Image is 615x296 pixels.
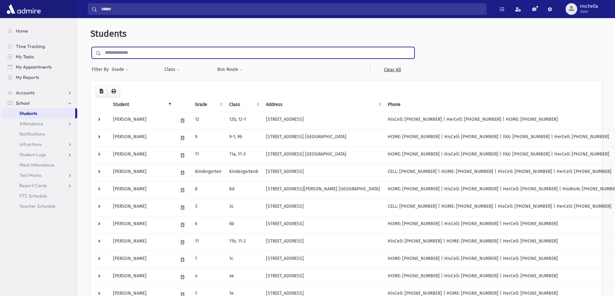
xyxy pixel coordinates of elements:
[3,108,75,119] a: Students
[19,141,42,147] span: Infractions
[5,3,42,15] img: AdmirePro
[19,110,37,116] span: Students
[191,251,225,268] td: 1
[19,121,43,127] span: Attendance
[225,164,262,181] td: Kindergartenb
[92,66,111,73] span: Filter By
[19,172,41,178] span: Test Marks
[225,147,262,164] td: 11a, 11-3
[3,170,77,180] a: Test Marks
[3,72,77,82] a: My Reports
[109,97,174,112] th: Student: activate to sort column descending
[262,112,384,129] td: [STREET_ADDRESS]
[19,193,47,199] span: PTC Schedule
[191,97,225,112] th: Grade: activate to sort column ascending
[3,201,77,211] a: Teacher Schedule
[164,64,180,75] button: Class
[19,162,54,168] span: Meal Attendance
[262,216,384,234] td: [STREET_ADDRESS]
[191,147,225,164] td: 11
[225,129,262,147] td: 9-1, 9b
[3,26,77,36] a: Home
[3,88,77,98] a: Accounts
[90,28,127,39] span: Students
[191,164,225,181] td: Kindergarten
[225,268,262,286] td: 4e
[3,191,77,201] a: PTC Schedule
[109,268,174,286] td: [PERSON_NAME]
[109,129,174,147] td: [PERSON_NAME]
[3,180,77,191] a: Report Cards
[225,234,262,251] td: 11b, 11-2
[109,164,174,181] td: [PERSON_NAME]
[19,183,47,188] span: Report Cards
[191,112,225,129] td: 12
[16,64,52,70] span: My Appointments
[262,234,384,251] td: [STREET_ADDRESS]
[225,112,262,129] td: 12b, 12-1
[225,181,262,199] td: 8d
[580,4,598,9] span: rrochella
[109,199,174,216] td: [PERSON_NAME]
[109,147,174,164] td: [PERSON_NAME]
[16,74,39,80] span: My Reports
[107,86,120,97] button: Print
[97,3,486,15] input: Search
[191,216,225,234] td: 6
[3,139,77,149] a: Infractions
[109,234,174,251] td: [PERSON_NAME]
[109,251,174,268] td: [PERSON_NAME]
[580,9,598,14] span: User
[3,52,77,62] a: My Tasks
[111,64,129,75] button: Grade
[225,251,262,268] td: 1c
[3,62,77,72] a: My Appointments
[19,131,45,137] span: Notifications
[262,181,384,199] td: [STREET_ADDRESS][PERSON_NAME] [GEOGRAPHIC_DATA]
[191,199,225,216] td: 3
[191,181,225,199] td: 8
[225,199,262,216] td: 3c
[96,86,108,97] button: CSV
[191,268,225,286] td: 4
[262,251,384,268] td: [STREET_ADDRESS]
[262,147,384,164] td: [STREET_ADDRESS] [GEOGRAPHIC_DATA]
[262,268,384,286] td: [STREET_ADDRESS]
[225,97,262,112] th: Class: activate to sort column ascending
[262,164,384,181] td: [STREET_ADDRESS]
[370,64,415,75] a: Clear All
[16,100,29,106] span: School
[3,41,77,52] a: Time Tracking
[262,97,384,112] th: Address: activate to sort column ascending
[109,181,174,199] td: [PERSON_NAME]
[3,129,77,139] a: Notifications
[225,216,262,234] td: 6b
[109,112,174,129] td: [PERSON_NAME]
[109,216,174,234] td: [PERSON_NAME]
[191,129,225,147] td: 9
[16,43,45,49] span: Time Tracking
[217,64,243,75] button: Bus Route
[3,98,77,108] a: School
[3,160,77,170] a: Meal Attendance
[3,149,77,160] a: Student Logs
[16,54,34,60] span: My Tasks
[16,28,28,34] span: Home
[262,129,384,147] td: [STREET_ADDRESS] [GEOGRAPHIC_DATA]
[16,90,35,96] span: Accounts
[191,234,225,251] td: 11
[3,119,77,129] a: Attendance
[19,203,56,209] span: Teacher Schedule
[262,199,384,216] td: [STREET_ADDRESS]
[19,152,46,158] span: Student Logs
